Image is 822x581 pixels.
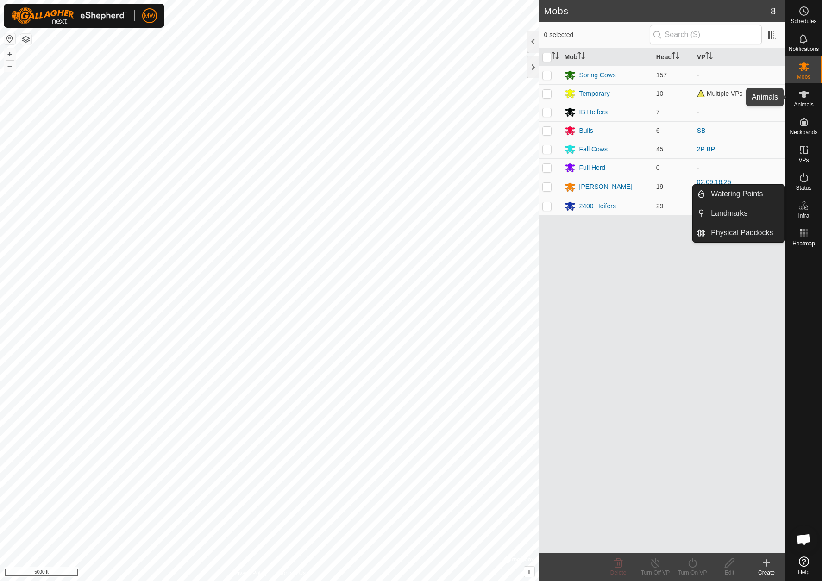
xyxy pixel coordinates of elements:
div: [PERSON_NAME] [579,182,633,192]
div: Temporary [579,89,610,99]
span: Neckbands [790,130,817,135]
div: Turn Off VP [637,569,674,577]
span: Landmarks [711,208,747,219]
span: Animals [794,102,814,107]
span: 0 [656,164,660,171]
p-sorticon: Activate to sort [672,53,679,61]
a: Landmarks [705,204,784,223]
span: 10 [656,90,664,97]
span: Physical Paddocks [711,227,773,238]
p-sorticon: Activate to sort [577,53,585,61]
a: 2P BP [697,145,715,153]
a: Watering Points [705,185,784,203]
a: Privacy Policy [232,569,267,577]
span: Help [798,569,809,575]
span: i [528,568,530,575]
span: 29 [656,202,664,210]
span: 19 [656,183,664,190]
div: Create [748,569,785,577]
th: Head [653,48,693,66]
div: Spring Cows [579,70,616,80]
a: SB [697,127,706,134]
span: 45 [656,145,664,153]
th: Mob [561,48,653,66]
a: Help [785,553,822,579]
td: - [693,158,785,177]
span: 0 selected [544,30,650,40]
span: 8 [771,4,776,18]
td: - [693,66,785,84]
a: Physical Paddocks [705,224,784,242]
li: Landmarks [693,204,784,223]
span: Status [796,185,811,191]
li: Watering Points [693,185,784,203]
img: Gallagher Logo [11,7,127,24]
span: VPs [798,157,809,163]
span: 7 [656,108,660,116]
div: Full Herd [579,163,606,173]
span: 6 [656,127,660,134]
span: Delete [610,569,627,576]
span: Infra [798,213,809,219]
div: Bulls [579,126,593,136]
span: Notifications [789,46,819,52]
th: VP [693,48,785,66]
div: Turn On VP [674,569,711,577]
h2: Mobs [544,6,771,17]
div: IB Heifers [579,107,608,117]
span: Heatmap [792,241,815,246]
span: Multiple VPs [697,90,743,97]
span: Mobs [797,74,810,80]
div: Edit [711,569,748,577]
span: Schedules [791,19,816,24]
td: - [693,103,785,121]
p-sorticon: Activate to sort [552,53,559,61]
a: Contact Us [278,569,306,577]
span: MW [144,11,156,21]
div: 2400 Heifers [579,201,616,211]
span: 157 [656,71,667,79]
a: 02.09.16.25 [PERSON_NAME] [697,178,750,195]
span: Watering Points [711,188,763,200]
button: Reset Map [4,33,15,44]
input: Search (S) [650,25,762,44]
button: + [4,49,15,60]
button: – [4,61,15,72]
button: Map Layers [20,34,31,45]
button: i [524,567,534,577]
div: Fall Cows [579,144,608,154]
p-sorticon: Activate to sort [705,53,713,61]
li: Physical Paddocks [693,224,784,242]
div: Open chat [790,525,818,553]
